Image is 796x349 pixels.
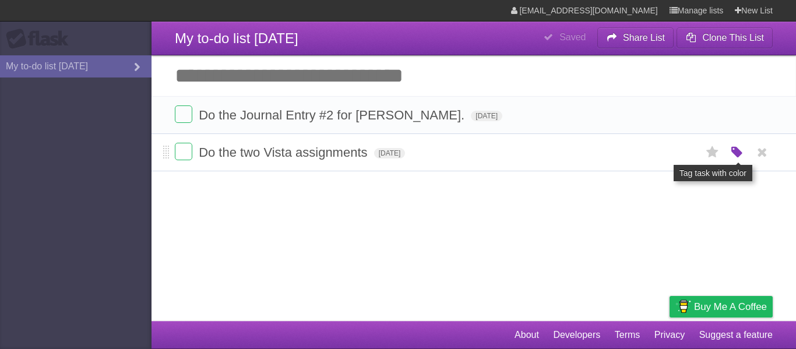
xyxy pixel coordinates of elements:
[175,30,298,46] span: My to-do list [DATE]
[199,145,370,160] span: Do the two Vista assignments
[702,143,724,162] label: Star task
[694,297,767,317] span: Buy me a coffee
[6,29,76,50] div: Flask
[699,324,773,346] a: Suggest a feature
[677,27,773,48] button: Clone This List
[615,324,640,346] a: Terms
[702,33,764,43] b: Clone This List
[654,324,685,346] a: Privacy
[597,27,674,48] button: Share List
[675,297,691,316] img: Buy me a coffee
[471,111,502,121] span: [DATE]
[553,324,600,346] a: Developers
[559,32,586,42] b: Saved
[623,33,665,43] b: Share List
[374,148,406,158] span: [DATE]
[199,108,467,122] span: Do the Journal Entry #2 for [PERSON_NAME].
[175,105,192,123] label: Done
[670,296,773,318] a: Buy me a coffee
[515,324,539,346] a: About
[175,143,192,160] label: Done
